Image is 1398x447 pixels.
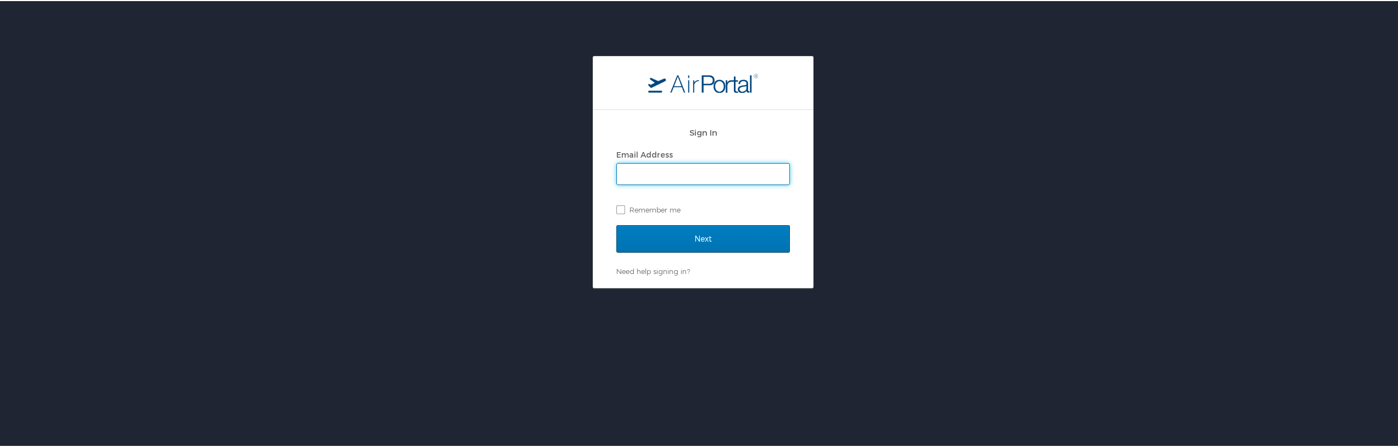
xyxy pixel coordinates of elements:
label: Email Address [616,149,673,158]
a: Need help signing in? [616,266,690,275]
img: logo [648,72,758,92]
h2: Sign In [616,125,790,138]
label: Remember me [616,200,790,217]
input: Next [616,224,790,252]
